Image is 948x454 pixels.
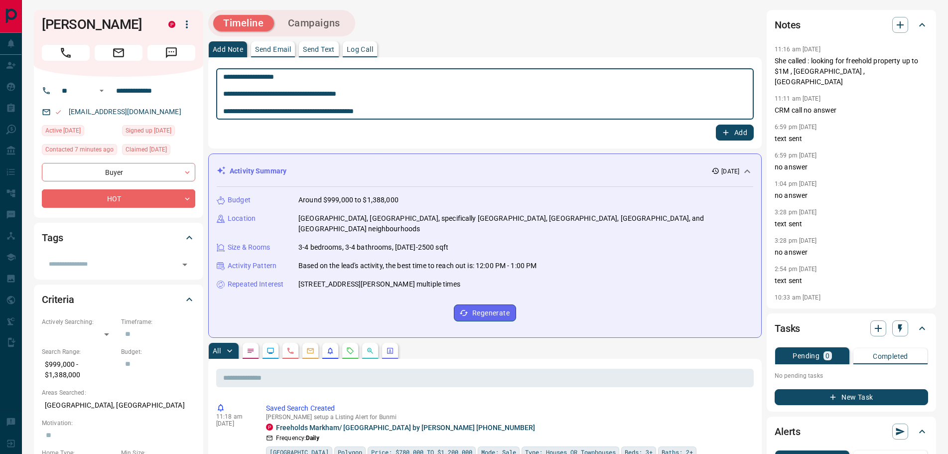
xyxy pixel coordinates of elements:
p: text sent [775,134,928,144]
p: No pending tasks [775,368,928,383]
p: Frequency: [276,434,319,443]
p: 0 [825,352,829,359]
p: Send Email [255,46,291,53]
p: 11:16 am [DATE] [775,46,820,53]
p: Pending [793,352,819,359]
svg: Listing Alerts [326,347,334,355]
span: Signed up [DATE] [126,126,171,136]
p: She called : looking for freehold property up to $1M , [GEOGRAPHIC_DATA] , [GEOGRAPHIC_DATA] [775,56,928,87]
p: Search Range: [42,347,116,356]
strong: Daily [306,435,319,442]
h2: Notes [775,17,801,33]
p: Location [228,213,256,224]
div: HOT [42,189,195,208]
div: Tasks [775,316,928,340]
p: 3-4 bedrooms, 3-4 bathrooms, [DATE]-2500 sqft [298,242,448,253]
svg: Opportunities [366,347,374,355]
svg: Emails [306,347,314,355]
div: Mon Jul 21 2025 [122,144,195,158]
p: [GEOGRAPHIC_DATA], [GEOGRAPHIC_DATA] [42,397,195,414]
svg: Agent Actions [386,347,394,355]
p: Timeframe: [121,317,195,326]
p: 3:28 pm [DATE] [775,237,817,244]
p: 10:33 am [DATE] [775,294,820,301]
h2: Tags [42,230,63,246]
span: Contacted 7 minutes ago [45,145,114,154]
p: 11:11 am [DATE] [775,95,820,102]
p: Saved Search Created [266,403,750,414]
svg: Email Valid [55,109,62,116]
p: 11:18 am [216,413,251,420]
p: 6:59 pm [DATE] [775,124,817,131]
p: text sent [775,219,928,229]
span: Call [42,45,90,61]
div: Activity Summary[DATE] [217,162,753,180]
p: Areas Searched: [42,388,195,397]
p: Based on the lead's activity, the best time to reach out is: 12:00 PM - 1:00 PM [298,261,537,271]
svg: Requests [346,347,354,355]
p: Repeated Interest [228,279,283,290]
p: [DATE] [216,420,251,427]
button: Open [96,85,108,97]
p: Budget [228,195,251,205]
button: New Task [775,389,928,405]
p: $999,000 - $1,388,000 [42,356,116,383]
p: Size & Rooms [228,242,271,253]
h2: Alerts [775,424,801,440]
div: property.ca [168,21,175,28]
div: Thu Aug 07 2025 [42,125,117,139]
div: property.ca [266,424,273,431]
div: Criteria [42,288,195,311]
p: [DATE] [721,167,739,176]
p: Budget: [121,347,195,356]
p: Around $999,000 to $1,388,000 [298,195,399,205]
p: 2:54 pm [DATE] [775,266,817,273]
p: Log Call [347,46,373,53]
p: 6:59 pm [DATE] [775,152,817,159]
p: All [213,347,221,354]
p: text sent [775,276,928,286]
svg: Notes [247,347,255,355]
p: [STREET_ADDRESS][PERSON_NAME] multiple times [298,279,460,290]
h2: Criteria [42,292,74,307]
button: Campaigns [278,15,350,31]
a: Freeholds Markham/ [GEOGRAPHIC_DATA] by [PERSON_NAME] [PHONE_NUMBER] [276,424,535,432]
div: Notes [775,13,928,37]
span: Claimed [DATE] [126,145,167,154]
p: Activity Summary [230,166,286,176]
div: Tue Aug 12 2025 [42,144,117,158]
h2: Tasks [775,320,800,336]
div: Buyer [42,163,195,181]
p: 3:28 pm [DATE] [775,209,817,216]
button: Timeline [213,15,274,31]
p: Completed [873,353,908,360]
span: Email [95,45,142,61]
span: Active [DATE] [45,126,81,136]
button: Regenerate [454,304,516,321]
div: Mon Jul 21 2025 [122,125,195,139]
p: [GEOGRAPHIC_DATA], [GEOGRAPHIC_DATA], specifically [GEOGRAPHIC_DATA], [GEOGRAPHIC_DATA], [GEOGRAP... [298,213,753,234]
svg: Calls [286,347,294,355]
p: no answer [775,162,928,172]
button: Open [178,258,192,272]
span: Message [147,45,195,61]
p: Actively Searching: [42,317,116,326]
p: Add Note [213,46,243,53]
h1: [PERSON_NAME] [42,16,153,32]
p: 1:04 pm [DATE] [775,180,817,187]
button: Add [716,125,754,141]
p: no answer [775,190,928,201]
p: Send Text [303,46,335,53]
svg: Lead Browsing Activity [267,347,274,355]
p: no answer [775,247,928,258]
p: CRM call no answer [775,105,928,116]
a: [EMAIL_ADDRESS][DOMAIN_NAME] [69,108,181,116]
p: Motivation: [42,419,195,428]
p: [PERSON_NAME] setup a Listing Alert for Bunmi [266,414,750,421]
div: Tags [42,226,195,250]
div: Alerts [775,420,928,444]
p: Activity Pattern [228,261,276,271]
